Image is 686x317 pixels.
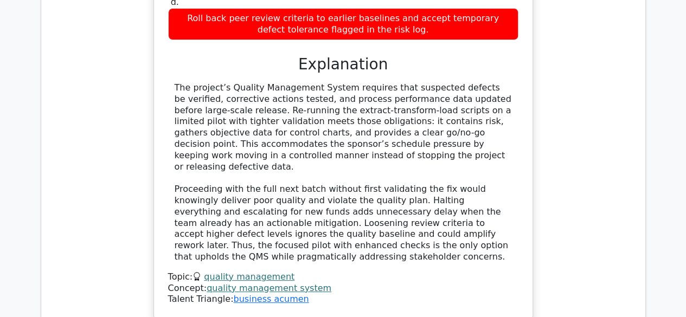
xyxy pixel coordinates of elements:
[168,8,518,41] div: Roll back peer review criteria to earlier baselines and accept temporary defect tolerance flagged...
[168,271,518,283] div: Topic:
[233,294,309,304] a: business acumen
[175,82,512,263] div: The project’s Quality Management System requires that suspected defects be verified, corrective a...
[204,271,294,282] a: quality management
[168,271,518,305] div: Talent Triangle:
[175,55,512,74] h3: Explanation
[168,283,518,294] div: Concept:
[207,283,331,293] a: quality management system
